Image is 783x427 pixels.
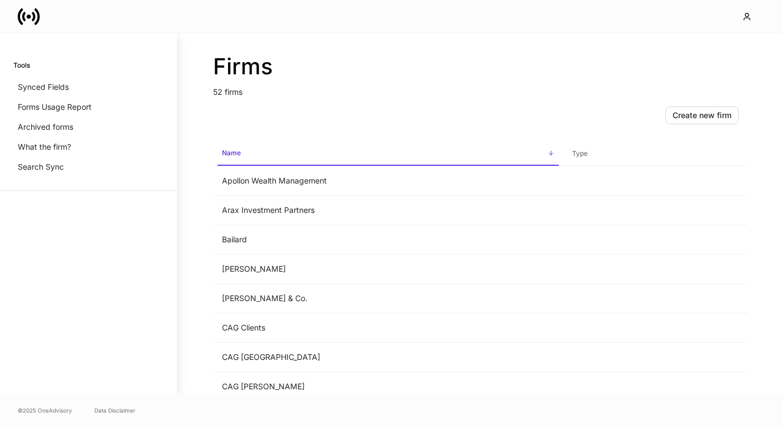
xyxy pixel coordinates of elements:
p: Archived forms [18,121,73,133]
div: Create new firm [673,110,731,121]
h6: Type [572,148,588,159]
td: [PERSON_NAME] & Co. [213,284,563,313]
a: Data Disclaimer [94,406,135,415]
span: Type [568,143,743,165]
h2: Firms [213,53,747,80]
p: 52 firms [213,80,747,98]
h6: Name [222,148,241,158]
a: What the firm? [13,137,164,157]
a: Synced Fields [13,77,164,97]
h6: Tools [13,60,30,70]
span: Name [218,142,559,166]
a: Forms Usage Report [13,97,164,117]
td: Bailard [213,225,563,255]
p: Synced Fields [18,82,69,93]
td: CAG Clients [213,313,563,343]
p: What the firm? [18,141,71,152]
td: CAG [GEOGRAPHIC_DATA] [213,343,563,372]
td: Apollon Wealth Management [213,166,563,196]
a: Search Sync [13,157,164,177]
p: Search Sync [18,161,64,172]
td: Arax Investment Partners [213,196,563,225]
span: © 2025 OneAdvisory [18,406,72,415]
td: CAG [PERSON_NAME] [213,372,563,401]
td: [PERSON_NAME] [213,255,563,284]
p: Forms Usage Report [18,101,92,113]
button: Create new firm [665,106,739,124]
a: Archived forms [13,117,164,137]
